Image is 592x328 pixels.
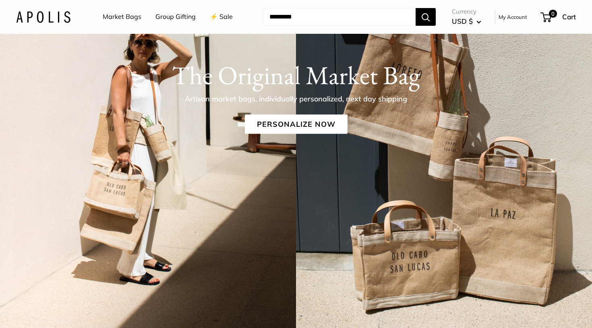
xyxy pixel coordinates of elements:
[549,10,557,18] span: 0
[155,11,196,23] a: Group Gifting
[103,11,141,23] a: Market Bags
[165,93,427,105] p: Artisan market bags, individually personalized, next day shipping
[245,115,348,134] a: Personalize Now
[210,11,233,23] a: ⚡️ Sale
[452,6,481,17] span: Currency
[416,8,436,26] button: Search
[452,15,481,28] button: USD $
[499,12,527,22] a: My Account
[16,60,576,91] h1: The Original Market Bag
[263,8,416,26] input: Search...
[16,11,70,23] img: Apolis
[6,297,86,322] iframe: Sign Up via Text for Offers
[452,17,473,25] span: USD $
[541,10,576,23] a: 0 Cart
[562,12,576,21] span: Cart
